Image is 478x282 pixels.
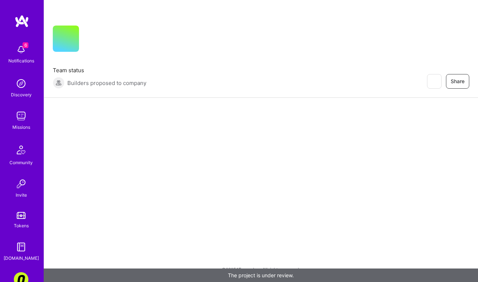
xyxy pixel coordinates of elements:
img: Invite [14,177,28,191]
img: discovery [14,76,28,91]
img: Builders proposed to company [53,77,64,89]
img: bell [14,42,28,57]
div: Notifications [8,57,34,65]
i: icon CompanyGray [88,37,94,43]
img: Community [12,141,30,159]
div: Discovery [11,91,32,98]
span: 6 [23,42,28,48]
span: Team status [53,66,146,74]
img: guide book [14,240,28,254]
div: [DOMAIN_NAME] [4,254,39,262]
button: Share [446,74,469,89]
div: Community [9,159,33,166]
img: tokens [17,212,25,219]
img: teamwork [14,109,28,123]
div: Invite [16,191,27,199]
div: Tokens [14,222,29,229]
i: icon EyeClosed [431,78,437,84]
div: Missions [12,123,30,131]
div: The project is under review. [44,269,478,282]
img: logo [15,15,29,28]
span: Share [451,78,465,85]
span: Builders proposed to company [67,79,146,87]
